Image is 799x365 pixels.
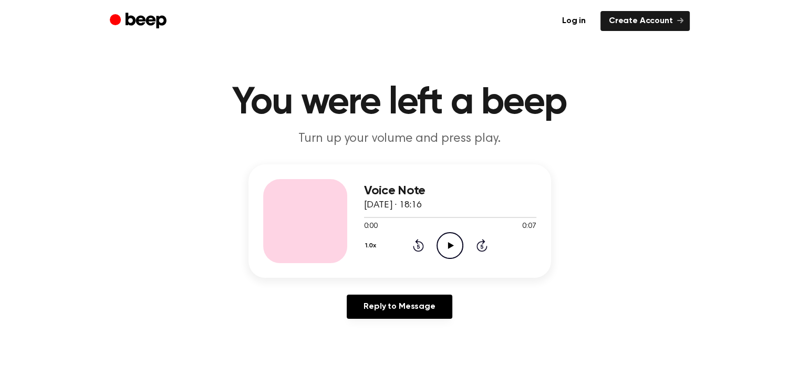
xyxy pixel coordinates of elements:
[600,11,690,31] a: Create Account
[110,11,169,32] a: Beep
[364,221,378,232] span: 0:00
[198,130,601,148] p: Turn up your volume and press play.
[364,201,422,210] span: [DATE] · 18:16
[131,84,669,122] h1: You were left a beep
[364,184,536,198] h3: Voice Note
[554,11,594,31] a: Log in
[522,221,536,232] span: 0:07
[347,295,452,319] a: Reply to Message
[364,237,380,255] button: 1.0x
